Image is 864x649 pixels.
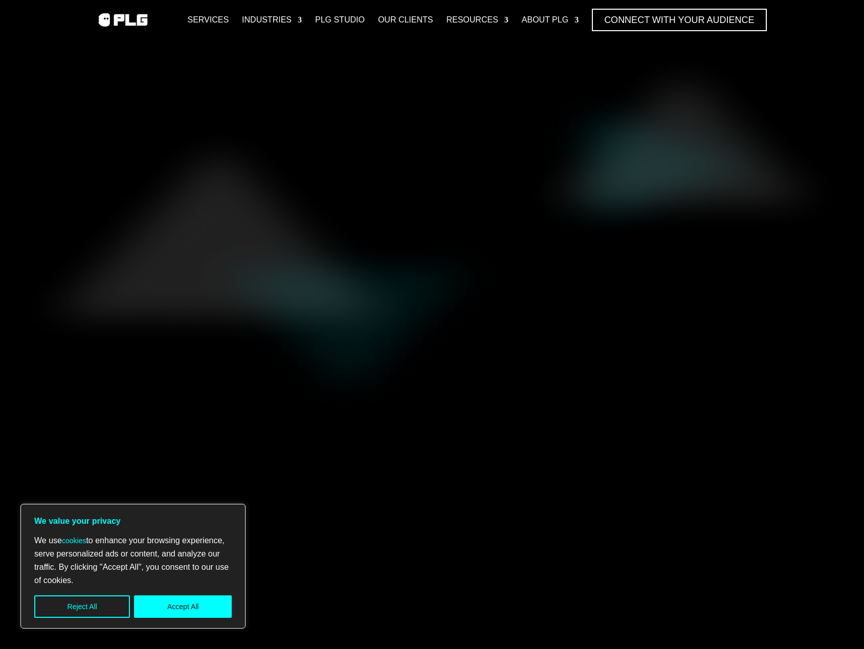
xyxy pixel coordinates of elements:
p: We value your privacy [34,515,232,528]
button: Reject All [34,595,130,618]
p: We use to enhance your browsing experience, serve personalized ads or content, and analyze our tr... [34,534,232,587]
a: Resources [446,9,508,31]
button: Accept All [134,595,232,618]
a: Services [187,9,229,31]
a: PLG Studio [315,9,365,31]
a: About PLG [522,9,579,31]
div: We value your privacy [20,504,246,629]
a: Connect with Your Audience [592,9,766,31]
a: Industries [242,9,302,31]
a: cookies [62,537,86,545]
a: Our Clients [378,9,433,31]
